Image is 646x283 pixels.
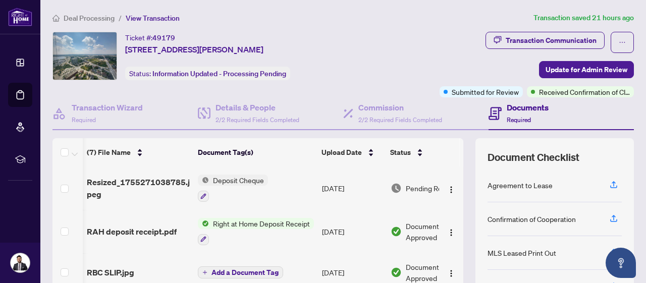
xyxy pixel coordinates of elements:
[125,43,263,55] span: [STREET_ADDRESS][PERSON_NAME]
[52,15,60,22] span: home
[211,269,279,276] span: Add a Document Tag
[53,32,117,80] img: IMG-S12300452_1.jpg
[539,86,630,97] span: Received Confirmation of Closing
[83,138,194,166] th: (7) File Name
[533,12,634,24] article: Transaction saved 21 hours ago
[447,269,455,277] img: Logo
[194,138,317,166] th: Document Tag(s)
[406,183,456,194] span: Pending Review
[216,116,299,124] span: 2/2 Required Fields Completed
[391,267,402,278] img: Document Status
[619,39,626,46] span: ellipsis
[198,266,283,279] button: Add a Document Tag
[125,67,290,80] div: Status:
[443,180,459,196] button: Logo
[198,218,314,245] button: Status IconRight at Home Deposit Receipt
[606,248,636,278] button: Open asap
[64,14,115,23] span: Deal Processing
[443,264,459,280] button: Logo
[386,138,472,166] th: Status
[486,32,605,49] button: Transaction Communication
[506,32,597,48] div: Transaction Communication
[318,210,387,253] td: [DATE]
[125,32,175,43] div: Ticket #:
[358,116,442,124] span: 2/2 Required Fields Completed
[488,150,579,164] span: Document Checklist
[216,101,299,114] h4: Details & People
[390,147,411,158] span: Status
[87,176,190,200] span: Resized_1755271038785.jpeg
[209,175,268,186] span: Deposit Cheque
[198,175,209,186] img: Status Icon
[546,62,627,78] span: Update for Admin Review
[72,101,143,114] h4: Transaction Wizard
[391,183,402,194] img: Document Status
[488,247,556,258] div: MLS Leased Print Out
[87,266,134,278] span: RBC SLIP.jpg
[8,8,32,26] img: logo
[209,218,314,229] span: Right at Home Deposit Receipt
[72,116,96,124] span: Required
[198,218,209,229] img: Status Icon
[321,147,362,158] span: Upload Date
[119,12,122,24] li: /
[11,253,30,272] img: Profile Icon
[126,14,180,23] span: View Transaction
[447,229,455,237] img: Logo
[539,61,634,78] button: Update for Admin Review
[507,116,531,124] span: Required
[358,101,442,114] h4: Commission
[443,223,459,240] button: Logo
[87,225,177,238] span: RAH deposit receipt.pdf
[152,33,175,42] span: 49179
[87,147,131,158] span: (7) File Name
[391,226,402,237] img: Document Status
[317,138,386,166] th: Upload Date
[488,180,553,191] div: Agreement to Lease
[202,270,207,275] span: plus
[318,166,387,210] td: [DATE]
[507,101,549,114] h4: Documents
[198,266,283,278] button: Add a Document Tag
[447,186,455,194] img: Logo
[198,175,268,202] button: Status IconDeposit Cheque
[152,69,286,78] span: Information Updated - Processing Pending
[452,86,519,97] span: Submitted for Review
[406,220,468,243] span: Document Approved
[488,213,576,224] div: Confirmation of Cooperation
